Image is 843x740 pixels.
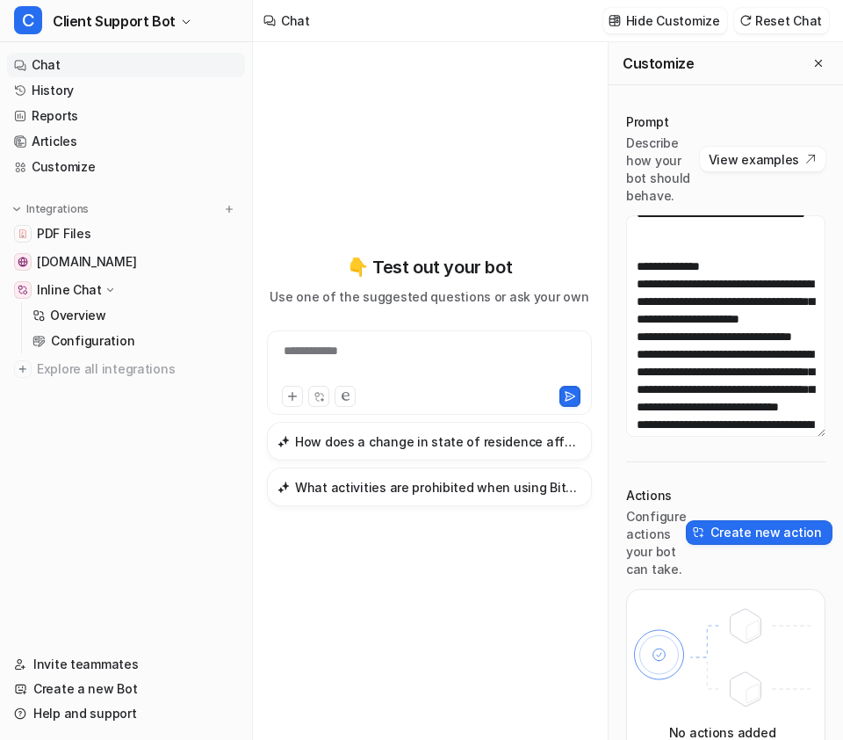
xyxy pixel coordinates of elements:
span: Explore all integrations [37,355,238,383]
button: Integrations [7,200,94,218]
span: [DOMAIN_NAME] [37,253,136,271]
p: Use one of the suggested questions or ask your own [270,287,588,306]
a: Overview [25,303,245,328]
p: Hide Customize [626,11,720,30]
p: Actions [626,487,686,504]
a: Help and support [7,701,245,726]
p: Configuration [51,332,134,350]
button: Reset Chat [734,8,829,33]
a: Create a new Bot [7,677,245,701]
p: Describe how your bot should behave. [626,134,700,205]
div: Chat [281,11,310,30]
a: Customize [7,155,245,179]
img: menu_add.svg [223,203,235,215]
a: History [7,78,245,103]
button: What activities are prohibited when using BitGo Trading Services?What activities are prohibited w... [267,468,592,506]
a: Chat [7,53,245,77]
img: customize [609,14,621,27]
button: Create new action [686,520,832,545]
img: What activities are prohibited when using BitGo Trading Services? [277,481,290,494]
p: Configure actions your bot can take. [626,508,686,578]
img: create-action-icon.svg [693,526,705,539]
p: Overview [50,307,106,324]
a: www.bitgo.com[DOMAIN_NAME] [7,250,245,274]
p: Prompt [626,113,700,131]
a: Explore all integrations [7,357,245,381]
span: C [14,6,42,34]
h3: How does a change in state of residence affect my eligibility to use BitGo services? [295,432,581,451]
h2: Customize [623,54,694,72]
img: PDF Files [18,229,28,239]
p: 👇 Test out your bot [347,254,512,280]
img: explore all integrations [14,360,32,378]
img: www.bitgo.com [18,257,28,267]
a: Reports [7,104,245,128]
img: reset [739,14,752,27]
img: Inline Chat [18,285,28,295]
button: Close flyout [808,53,829,74]
h3: What activities are prohibited when using BitGo Trading Services? [295,478,581,497]
span: Client Support Bot [53,9,176,33]
button: View examples [700,147,825,171]
a: PDF FilesPDF Files [7,221,245,246]
button: How does a change in state of residence affect my eligibility to use BitGo services?How does a ch... [267,422,592,461]
a: Articles [7,129,245,154]
img: How does a change in state of residence affect my eligibility to use BitGo services? [277,435,290,448]
a: Invite teammates [7,652,245,677]
a: Configuration [25,329,245,353]
p: Integrations [26,202,89,216]
span: PDF Files [37,225,90,243]
img: expand menu [11,203,23,215]
p: Inline Chat [37,281,102,299]
button: Hide Customize [603,8,727,33]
